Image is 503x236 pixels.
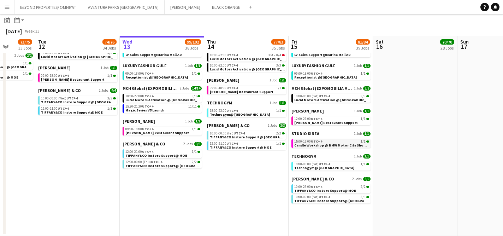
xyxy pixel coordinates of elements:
span: TIFFANY&CO Instore Support@ Dubai Mall [125,163,215,168]
span: 3/3 [279,123,286,128]
span: UTC+4 [311,71,322,76]
span: 1/1 [282,143,285,145]
span: UTC+4 [151,160,162,164]
span: 74/76 [102,39,117,45]
div: [DATE] [6,28,22,35]
span: 09:00-18:00 [125,127,153,131]
span: 17 [459,42,469,51]
span: 1/1 [107,74,112,77]
span: Magic Series V5 Launch [125,108,164,113]
span: Week 33 [23,28,41,34]
a: 09:00-18:00UTC+41/1[PERSON_NAME] Restaurant Support [210,86,285,94]
span: TECHNOGYM [291,154,316,159]
a: 09:00-18:00UTC+41/1Receptionist @[GEOGRAPHIC_DATA] [125,71,200,79]
span: LUXURY FASHION GULF [123,63,166,68]
span: Salata Restaurant Support [210,90,273,94]
span: 3/3 [363,86,371,91]
span: 3/3 [282,64,285,67]
span: 1 Job [101,66,108,70]
div: LUXURY FASHION GULF1 Job1/109:00-18:00UTC+41/1Receptionist @[GEOGRAPHIC_DATA] [291,63,371,86]
a: 09:00-18:00UTC+41/1[PERSON_NAME] Restaurant Support [41,73,116,81]
span: 2/2 [197,161,200,163]
span: 70/70 [440,39,454,45]
span: TIFFANY&CO Instore Support@ Dubai Mall [294,198,384,203]
span: 1/1 [194,119,202,123]
span: TIFFANY&CO Instore Support@ MOE [210,145,272,150]
span: 10:00-22:00 [41,51,69,55]
span: Lucid Motors Activation @ Galleria Mall [125,98,207,102]
span: 10:00-00:00 (Wed) [41,97,78,100]
span: 1/1 [361,72,366,75]
span: 1/1 [363,154,371,159]
span: 14/14 [191,86,202,91]
a: [PERSON_NAME] & CO2 Jobs3/3 [123,141,202,146]
a: 10:00-00:00 (Wed)UTC+43/3TIFFANY&CO Instore Support@ [GEOGRAPHIC_DATA] [41,96,116,104]
a: 10:00-22:00UTC+43/3Lucid Motors Activation @ [GEOGRAPHIC_DATA] [41,51,116,59]
span: UTC+4 [319,162,330,166]
span: 1/1 [363,109,371,113]
span: 3/3 [113,97,116,99]
a: STUDIO KINZA1 Job1/1 [291,131,371,136]
span: 2 Jobs [180,86,189,91]
a: MCH Global (EXPOMOBILIA MCH GLOBAL ME LIVE MARKETING LLC)2 Jobs14/14 [123,86,202,91]
span: Receptionist @Saint Laurent [125,75,188,80]
span: MCH Global (EXPOMOBILIA MCH GLOBAL ME LIVE MARKETING LLC) [123,86,178,91]
span: UTC+4 [226,108,238,113]
span: UTC+4 [142,127,153,131]
a: 18:00-22:00UTC+41/1Technogym@ [GEOGRAPHIC_DATA] [210,108,285,116]
span: 0/4 [276,53,281,57]
span: Lucid Motors Activation @ Galleria Mall [41,54,123,59]
span: 1/1 [279,101,286,105]
span: TECHNOGYM [207,100,232,105]
span: TIFFANY & CO [207,123,250,128]
span: Salata Restaurant Support [294,120,358,125]
span: Sat [376,39,384,45]
span: TIFFANY&CO Instore Support@ MOE [41,110,103,115]
span: Lucid Motors Activation @ Galleria Mall [210,67,291,71]
span: 09:00-18:00 [294,72,322,75]
button: BEYOND PROPERTIES/ OMNIYAT [14,0,82,14]
span: 1/1 [107,107,112,110]
span: SALATA [38,65,71,70]
div: LUXURY FASHION GULF1 Job1/109:00-18:00UTC+41/1Receptionist @[GEOGRAPHIC_DATA] [123,63,202,86]
span: 10:00-00:00 (Fri) [210,132,245,135]
span: Receptionist @Saint Laurent [294,75,357,80]
a: [PERSON_NAME]1 Job1/1 [207,77,286,83]
span: 1/1 [23,72,28,75]
a: 12:00-21:00UTC+41/1TIFFANY&CO Instore Support@ MOE [125,149,200,157]
span: 12:00-00:00 (Thu) [125,160,162,164]
button: AVENTURA PARKS [GEOGRAPHIC_DATA] [82,0,165,14]
a: 09:00-18:00UTC+41/1[PERSON_NAME] Restaurant Support [125,127,200,135]
span: 12:00-21:00 [210,142,238,145]
span: 1 Job [270,78,277,82]
span: 09:00-18:00 [210,86,238,90]
span: 3/3 [366,95,369,97]
span: 1 Job [270,101,277,105]
span: 1/1 [279,78,286,82]
div: 34 Jobs [103,45,116,51]
span: 11/11 [197,105,200,108]
a: 15:30-21:30UTC+411/11Magic Series V5 Launch [125,104,200,112]
span: TIFFANY & CO [38,88,81,93]
a: 10:00-22:00UTC+433A•0/4Lucid Motors Activation @ [GEOGRAPHIC_DATA] [210,53,285,61]
div: [PERSON_NAME] & CO2 Jobs3/312:00-21:00UTC+41/1TIFFANY&CO Instore Support@ MOE12:00-00:00 (Thu)UTC... [123,141,202,170]
span: 2 Jobs [268,123,277,128]
span: 3/3 [192,94,197,98]
span: 1/1 [197,73,200,75]
span: 09:00-18:00 [125,72,153,75]
span: UTC+4 [233,131,245,136]
span: UTC+4 [66,96,78,100]
span: 33A [268,53,273,57]
span: UTC+4 [319,195,330,199]
div: 38 Jobs [185,45,201,51]
span: 1/1 [361,162,366,166]
span: 14 [206,42,216,51]
span: Salata Restaurant Support [125,131,189,135]
span: 1/1 [361,140,366,143]
span: Thu [207,39,216,45]
span: 1/1 [276,109,281,113]
div: MCH Global (EXPOMOBILIA MCH GLOBAL ME LIVE MARKETING LLC)1 Job3/310:00-22:00UTC+43/3Lucid Motors ... [38,42,117,65]
span: 1/1 [192,127,197,131]
span: 10:00-22:00 [210,64,238,67]
span: 2/2 [366,186,369,188]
